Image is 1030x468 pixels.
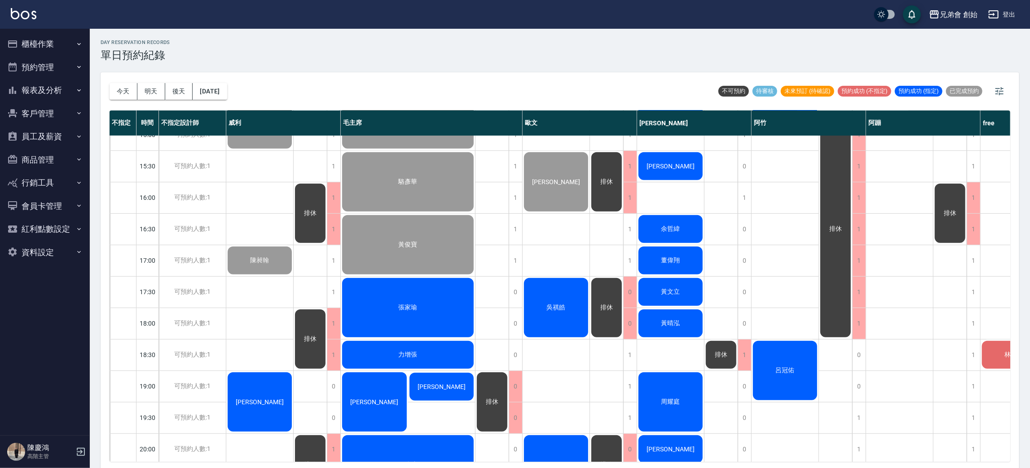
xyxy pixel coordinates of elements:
[327,245,340,276] div: 1
[738,245,751,276] div: 0
[738,434,751,465] div: 0
[11,8,36,19] img: Logo
[110,110,136,136] div: 不指定
[4,32,86,56] button: 櫃檯作業
[484,398,500,406] span: 排休
[249,256,271,265] span: 陳昶翰
[866,110,981,136] div: 阿蹦
[327,182,340,213] div: 1
[137,83,165,100] button: 明天
[828,225,844,233] span: 排休
[925,5,981,24] button: 兄弟會 創始
[397,304,419,312] span: 張家瑜
[852,371,866,402] div: 0
[509,340,522,371] div: 0
[159,308,226,339] div: 可預約人數:1
[136,150,159,182] div: 15:30
[509,308,522,339] div: 0
[341,110,523,136] div: 毛主席
[752,110,866,136] div: 阿竹
[159,151,226,182] div: 可預約人數:1
[159,110,226,136] div: 不指定設計師
[967,214,980,245] div: 1
[159,182,226,213] div: 可預約人數:1
[27,452,73,460] p: 高階主管
[774,366,797,375] span: 呂冠佑
[903,5,921,23] button: save
[623,151,637,182] div: 1
[838,87,891,95] span: 預約成功 (不指定)
[136,433,159,465] div: 20:00
[327,214,340,245] div: 1
[738,308,751,339] div: 0
[623,434,637,465] div: 0
[623,340,637,371] div: 1
[4,125,86,148] button: 員工及薪資
[4,194,86,218] button: 會員卡管理
[852,277,866,308] div: 1
[623,371,637,402] div: 1
[327,402,340,433] div: 0
[852,245,866,276] div: 1
[852,434,866,465] div: 1
[302,209,318,217] span: 排休
[967,340,980,371] div: 1
[348,398,400,406] span: [PERSON_NAME]
[509,214,522,245] div: 1
[738,151,751,182] div: 0
[645,446,696,453] span: [PERSON_NAME]
[738,402,751,433] div: 0
[136,110,159,136] div: 時間
[4,79,86,102] button: 報表及分析
[159,340,226,371] div: 可預約人數:1
[967,182,980,213] div: 1
[967,434,980,465] div: 1
[7,443,25,461] img: Person
[967,308,980,339] div: 1
[660,398,682,406] span: 周耀庭
[327,340,340,371] div: 1
[136,276,159,308] div: 17:30
[159,434,226,465] div: 可預約人數:1
[852,340,866,371] div: 0
[327,277,340,308] div: 1
[660,225,682,233] span: 余哲緯
[852,151,866,182] div: 1
[967,277,980,308] div: 1
[545,304,568,312] span: 吳祺皓
[523,110,637,136] div: 歐文
[738,371,751,402] div: 0
[1003,351,1026,359] span: 林育銘
[136,213,159,245] div: 16:30
[623,277,637,308] div: 0
[967,245,980,276] div: 1
[136,245,159,276] div: 17:00
[967,371,980,402] div: 1
[193,83,227,100] button: [DATE]
[623,245,637,276] div: 1
[509,245,522,276] div: 1
[136,182,159,213] div: 16:00
[509,182,522,213] div: 1
[623,182,637,213] div: 1
[327,371,340,402] div: 0
[101,49,170,62] h3: 單日預約紀錄
[136,371,159,402] div: 19:00
[599,304,615,312] span: 排休
[397,178,419,186] span: 駱彥華
[509,151,522,182] div: 1
[738,277,751,308] div: 0
[946,87,982,95] span: 已完成預約
[136,308,159,339] div: 18:00
[852,402,866,433] div: 1
[327,308,340,339] div: 1
[159,402,226,433] div: 可預約人數:1
[101,40,170,45] h2: day Reservation records
[660,288,682,296] span: 黃文立
[226,110,341,136] div: 威利
[942,209,958,217] span: 排休
[327,434,340,465] div: 1
[4,56,86,79] button: 預約管理
[718,87,749,95] span: 不可預約
[397,241,419,249] span: 黃俊寶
